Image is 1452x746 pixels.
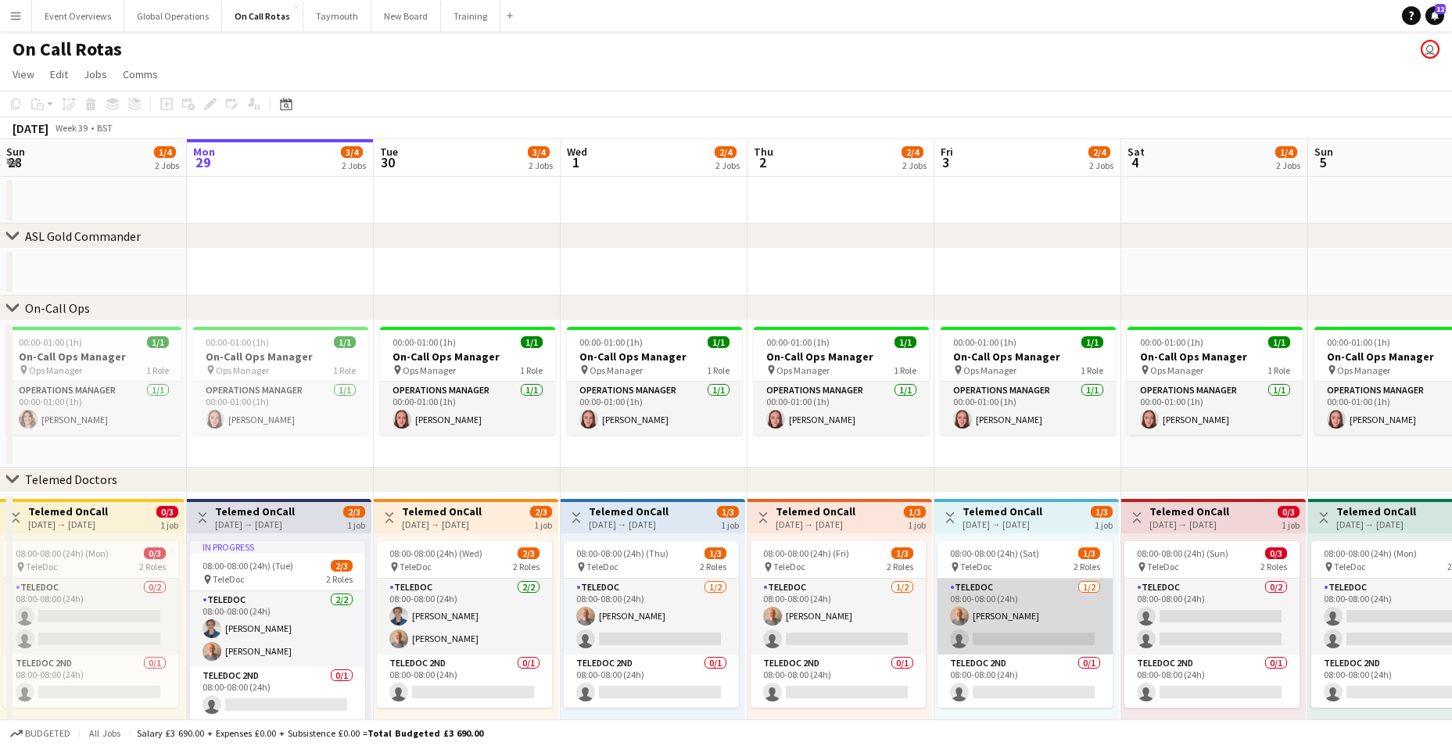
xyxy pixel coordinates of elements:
[1140,336,1203,348] span: 00:00-01:00 (1h)
[13,67,34,81] span: View
[963,364,1016,376] span: Ops Manager
[1128,382,1303,435] app-card-role: Operations Manager1/100:00-01:00 (1h)[PERSON_NAME]
[1282,518,1300,531] div: 1 job
[380,350,555,364] h3: On-Call Ops Manager
[147,336,169,348] span: 1/1
[521,336,543,348] span: 1/1
[190,591,365,667] app-card-role: TeleDoc2/208:00-08:00 (24h)[PERSON_NAME][PERSON_NAME]
[715,146,737,158] span: 2/4
[776,518,855,530] div: [DATE] → [DATE]
[567,145,587,159] span: Wed
[203,560,293,572] span: 08:00-08:00 (24h) (Tue)
[941,145,953,159] span: Fri
[567,350,742,364] h3: On-Call Ops Manager
[206,336,269,348] span: 00:00-01:00 (1h)
[963,504,1042,518] h3: Telemed OnCall
[26,561,58,572] span: TeleDoc
[222,1,303,31] button: On Call Rotas
[887,561,913,572] span: 2 Roles
[565,153,587,171] span: 1
[4,153,25,171] span: 28
[139,561,166,572] span: 2 Roles
[6,350,181,364] h3: On-Call Ops Manager
[160,518,178,531] div: 1 job
[6,382,181,435] app-card-role: Operations Manager1/100:00-01:00 (1h)[PERSON_NAME]
[326,573,353,585] span: 2 Roles
[342,160,366,171] div: 2 Jobs
[380,327,555,435] app-job-card: 00:00-01:00 (1h)1/1On-Call Ops Manager Ops Manager1 RoleOperations Manager1/100:00-01:00 (1h)[PER...
[13,120,48,136] div: [DATE]
[908,518,926,531] div: 1 job
[3,579,178,655] app-card-role: TeleDoc0/208:00-08:00 (24h)
[77,64,113,84] a: Jobs
[576,547,669,559] span: 08:00-08:00 (24h) (Thu)
[331,560,353,572] span: 2/3
[347,518,365,531] div: 1 job
[776,364,830,376] span: Ops Manager
[518,547,540,559] span: 2/3
[6,327,181,435] div: 00:00-01:00 (1h)1/1On-Call Ops Manager Ops Manager1 RoleOperations Manager1/100:00-01:00 (1h)[PER...
[193,382,368,435] app-card-role: Operations Manager1/100:00-01:00 (1h)[PERSON_NAME]
[403,364,456,376] span: Ops Manager
[333,364,356,376] span: 1 Role
[564,541,739,708] div: 08:00-08:00 (24h) (Thu)1/3 TeleDoc2 RolesTeleDoc1/208:00-08:00 (24h)[PERSON_NAME] TeleDoc 2nd0/10...
[97,122,113,134] div: BST
[389,547,482,559] span: 08:00-08:00 (24h) (Wed)
[1421,40,1439,59] app-user-avatar: Jackie Tolland
[938,541,1113,708] app-job-card: 08:00-08:00 (24h) (Sat)1/3 TeleDoc2 RolesTeleDoc1/208:00-08:00 (24h)[PERSON_NAME] TeleDoc 2nd0/10...
[1095,518,1113,531] div: 1 job
[117,64,164,84] a: Comms
[751,153,773,171] span: 2
[589,518,669,530] div: [DATE] → [DATE]
[751,655,926,708] app-card-role: TeleDoc 2nd0/108:00-08:00 (24h)
[378,153,398,171] span: 30
[1260,561,1287,572] span: 2 Roles
[25,228,141,244] div: ASL Gold Commander
[941,327,1116,435] div: 00:00-01:00 (1h)1/1On-Call Ops Manager Ops Manager1 RoleOperations Manager1/100:00-01:00 (1h)[PER...
[902,146,923,158] span: 2/4
[1128,327,1303,435] div: 00:00-01:00 (1h)1/1On-Call Ops Manager Ops Manager1 RoleOperations Manager1/100:00-01:00 (1h)[PER...
[123,67,158,81] span: Comms
[3,541,178,708] app-job-card: 08:00-08:00 (24h) (Mon)0/3 TeleDoc2 RolesTeleDoc0/208:00-08:00 (24h) TeleDoc 2nd0/108:00-08:00 (24h)
[1128,350,1303,364] h3: On-Call Ops Manager
[953,336,1016,348] span: 00:00-01:00 (1h)
[343,506,365,518] span: 2/3
[567,327,742,435] app-job-card: 00:00-01:00 (1h)1/1On-Call Ops Manager Ops Manager1 RoleOperations Manager1/100:00-01:00 (1h)[PER...
[960,561,992,572] span: TeleDoc
[213,573,245,585] span: TeleDoc
[146,364,169,376] span: 1 Role
[763,547,849,559] span: 08:00-08:00 (24h) (Fri)
[717,506,739,518] span: 1/3
[938,153,953,171] span: 3
[963,518,1042,530] div: [DATE] → [DATE]
[567,382,742,435] app-card-role: Operations Manager1/100:00-01:00 (1h)[PERSON_NAME]
[8,725,73,742] button: Budgeted
[1149,504,1229,518] h3: Telemed OnCall
[191,153,215,171] span: 29
[754,350,929,364] h3: On-Call Ops Manager
[534,518,552,531] div: 1 job
[124,1,222,31] button: Global Operations
[1276,160,1300,171] div: 2 Jobs
[16,547,109,559] span: 08:00-08:00 (24h) (Mon)
[902,160,927,171] div: 2 Jobs
[137,727,483,739] div: Salary £3 690.00 + Expenses £0.00 + Subsistence £0.00 =
[32,1,124,31] button: Event Overviews
[371,1,441,31] button: New Board
[303,1,371,31] button: Taymouth
[904,506,926,518] span: 1/3
[6,145,25,159] span: Sun
[528,146,550,158] span: 3/4
[950,547,1039,559] span: 08:00-08:00 (24h) (Sat)
[190,541,365,554] div: In progress
[1089,160,1113,171] div: 2 Jobs
[3,655,178,708] app-card-role: TeleDoc 2nd0/108:00-08:00 (24h)
[938,655,1113,708] app-card-role: TeleDoc 2nd0/108:00-08:00 (24h)
[190,667,365,720] app-card-role: TeleDoc 2nd0/108:00-08:00 (24h)
[564,579,739,655] app-card-role: TeleDoc1/208:00-08:00 (24h)[PERSON_NAME]
[402,504,482,518] h3: Telemed OnCall
[564,655,739,708] app-card-role: TeleDoc 2nd0/108:00-08:00 (24h)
